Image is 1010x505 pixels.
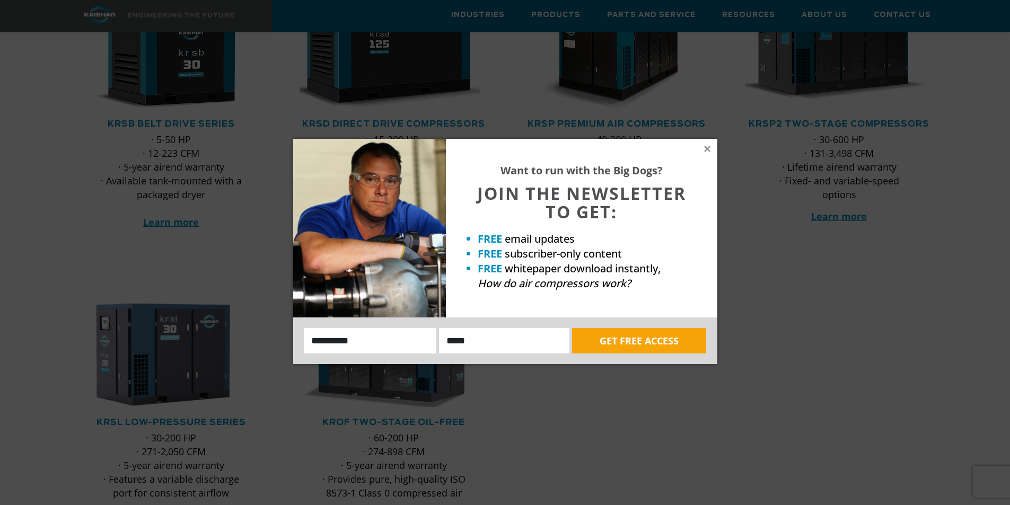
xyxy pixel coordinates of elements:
strong: Want to run with the Big Dogs? [500,163,663,178]
em: How do air compressors work? [478,276,631,290]
input: Email [439,328,569,353]
span: JOIN THE NEWSLETTER TO GET: [477,182,686,223]
strong: FREE [478,232,502,246]
strong: FREE [478,246,502,261]
span: email updates [505,232,575,246]
button: Close [702,144,712,154]
input: Name: [304,328,437,353]
span: whitepaper download instantly, [505,261,661,276]
strong: FREE [478,261,502,276]
span: subscriber-only content [505,246,622,261]
button: GET FREE ACCESS [572,328,706,353]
